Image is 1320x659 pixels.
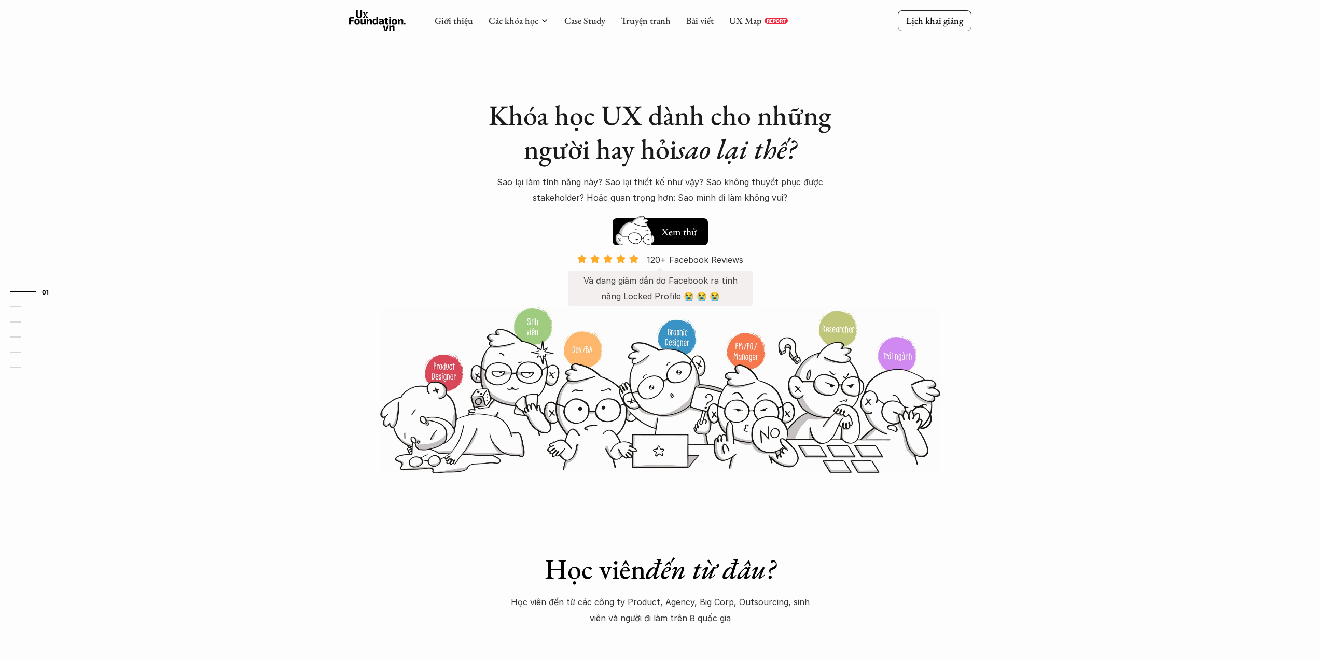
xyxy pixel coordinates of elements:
a: Lịch khai giảng [898,10,971,31]
p: REPORT [767,18,786,24]
h5: Xem thử [661,225,697,239]
p: Lịch khai giảng [906,15,963,26]
p: Sao lại làm tính năng này? Sao lại thiết kế như vậy? Sao không thuyết phục được stakeholder? Hoặc... [484,174,837,206]
a: 01 [10,286,60,298]
strong: 01 [42,288,49,296]
p: 120+ Facebook Reviews [647,252,743,268]
a: Hay thôiXem thử [613,213,708,245]
a: Các khóa học [489,15,538,26]
a: REPORT [765,18,788,24]
em: đến từ đâu? [646,551,775,587]
a: Bài viết [686,15,714,26]
p: Và đang giảm dần do Facebook ra tính năng Locked Profile 😭 😭 😭 [578,273,742,304]
em: sao lại thế? [677,131,796,167]
h1: Học viên [479,552,842,586]
h1: Khóa học UX dành cho những người hay hỏi [479,99,842,166]
a: 120+ Facebook ReviewsVà đang giảm dần do Facebook ra tính năng Locked Profile 😭 😭 😭 [568,254,753,306]
a: Case Study [564,15,605,26]
p: Học viên đến từ các công ty Product, Agency, Big Corp, Outsourcing, sinh viên và người đi làm trê... [505,594,816,626]
a: UX Map [729,15,762,26]
a: Giới thiệu [435,15,473,26]
a: Truyện tranh [621,15,671,26]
